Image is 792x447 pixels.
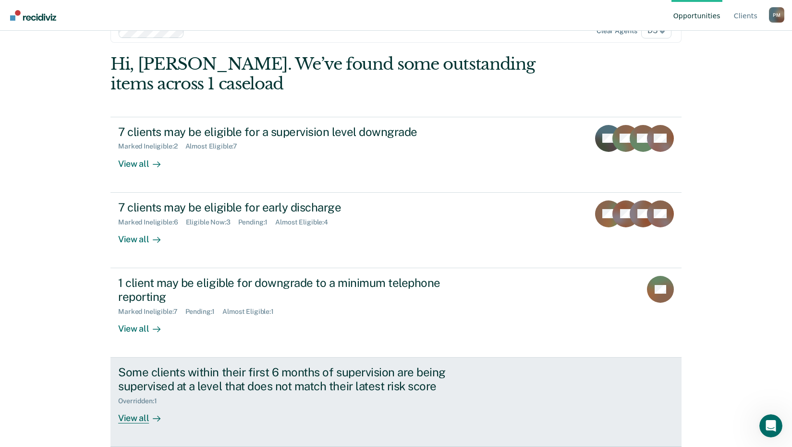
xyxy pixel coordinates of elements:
[110,193,682,268] a: 7 clients may be eligible for early dischargeMarked Ineligible:6Eligible Now:3Pending:1Almost Eli...
[118,276,455,304] div: 1 client may be eligible for downgrade to a minimum telephone reporting
[769,7,784,23] button: Profile dropdown button
[769,7,784,23] div: P M
[118,308,185,316] div: Marked Ineligible : 7
[118,150,172,169] div: View all
[110,268,682,358] a: 1 client may be eligible for downgrade to a minimum telephone reportingMarked Ineligible:7Pending...
[118,142,185,150] div: Marked Ineligible : 2
[118,226,172,245] div: View all
[759,414,782,437] iframe: Intercom live chat
[275,218,336,226] div: Almost Eligible : 4
[110,358,682,447] a: Some clients within their first 6 months of supervision are being supervised at a level that does...
[110,117,682,193] a: 7 clients may be eligible for a supervision level downgradeMarked Ineligible:2Almost Eligible:7Vi...
[10,10,56,21] img: Recidiviz
[186,218,238,226] div: Eligible Now : 3
[118,200,455,214] div: 7 clients may be eligible for early discharge
[222,308,281,316] div: Almost Eligible : 1
[118,218,185,226] div: Marked Ineligible : 6
[185,142,245,150] div: Almost Eligible : 7
[238,218,276,226] div: Pending : 1
[118,365,455,393] div: Some clients within their first 6 months of supervision are being supervised at a level that does...
[118,125,455,139] div: 7 clients may be eligible for a supervision level downgrade
[185,308,223,316] div: Pending : 1
[641,23,671,38] span: D5
[118,405,172,423] div: View all
[118,315,172,334] div: View all
[110,54,567,94] div: Hi, [PERSON_NAME]. We’ve found some outstanding items across 1 caseload
[118,397,164,405] div: Overridden : 1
